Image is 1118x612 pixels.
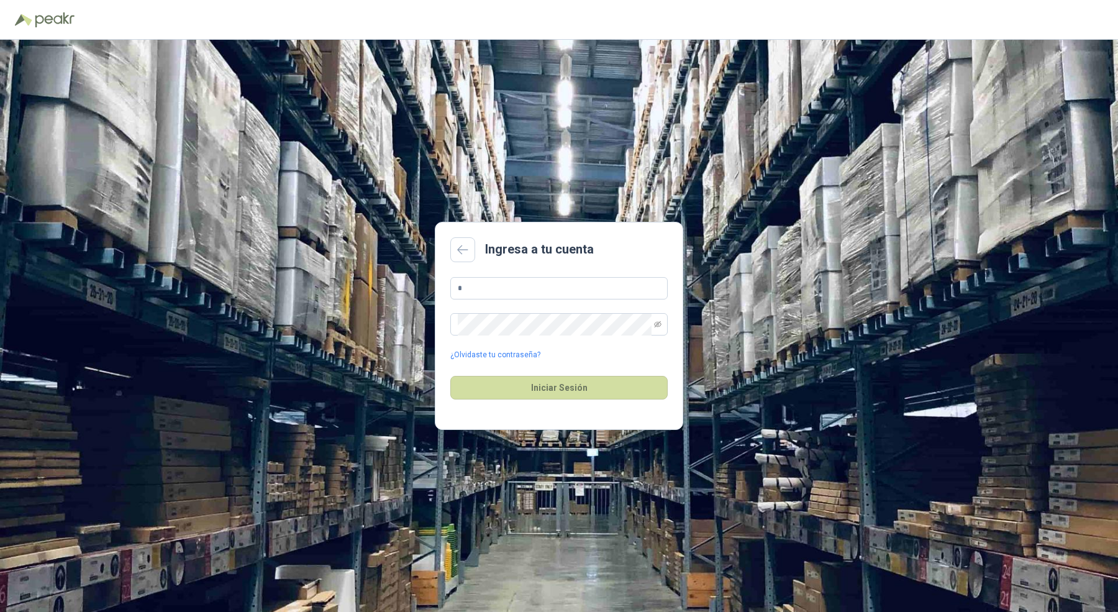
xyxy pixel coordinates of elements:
a: ¿Olvidaste tu contraseña? [450,349,540,361]
span: eye-invisible [654,321,661,328]
img: Logo [15,14,32,26]
h2: Ingresa a tu cuenta [485,240,594,259]
img: Peakr [35,12,75,27]
button: Iniciar Sesión [450,376,668,400]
